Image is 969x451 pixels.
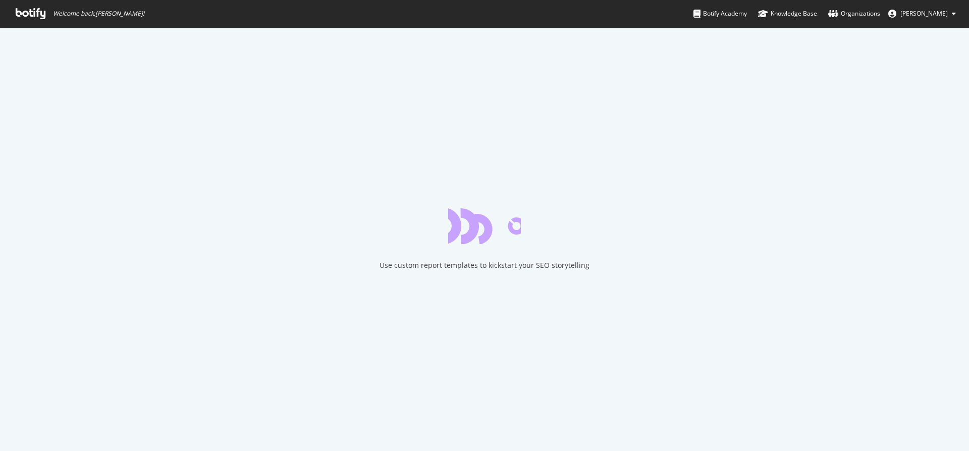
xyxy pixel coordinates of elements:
[828,9,880,19] div: Organizations
[900,9,948,18] span: Kruse Andreas
[880,6,964,22] button: [PERSON_NAME]
[693,9,747,19] div: Botify Academy
[380,260,589,270] div: Use custom report templates to kickstart your SEO storytelling
[448,208,521,244] div: animation
[758,9,817,19] div: Knowledge Base
[53,10,144,18] span: Welcome back, [PERSON_NAME] !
